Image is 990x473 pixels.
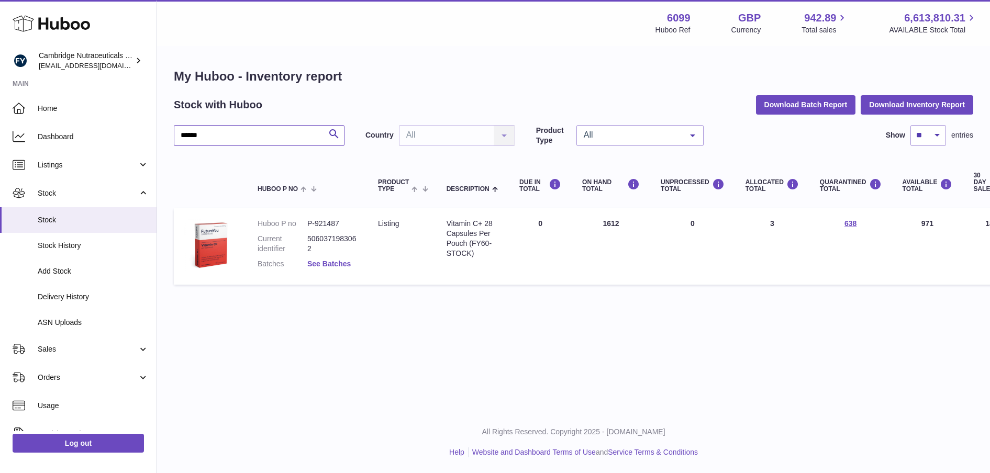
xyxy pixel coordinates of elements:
[802,25,848,35] span: Total sales
[861,95,973,114] button: Download Inventory Report
[307,260,351,268] a: See Batches
[519,178,561,193] div: DUE IN TOTAL
[469,447,698,457] li: and
[731,25,761,35] div: Currency
[735,208,809,285] td: 3
[667,11,691,25] strong: 6099
[165,427,982,437] p: All Rights Reserved. Copyright 2025 - [DOMAIN_NAME]
[655,25,691,35] div: Huboo Ref
[804,11,836,25] span: 942.89
[38,104,149,114] span: Home
[38,241,149,251] span: Stock History
[38,292,149,302] span: Delivery History
[307,234,357,254] dd: 5060371983062
[378,219,399,228] span: listing
[650,208,735,285] td: 0
[258,219,307,229] dt: Huboo P no
[38,401,149,411] span: Usage
[746,178,799,193] div: ALLOCATED Total
[184,219,237,271] img: product image
[572,208,650,285] td: 1612
[844,219,856,228] a: 638
[258,259,307,269] dt: Batches
[820,178,882,193] div: QUARANTINED Total
[889,11,977,35] a: 6,613,810.31 AVAILABLE Stock Total
[447,186,490,193] span: Description
[886,130,905,140] label: Show
[38,266,149,276] span: Add Stock
[38,188,138,198] span: Stock
[904,11,965,25] span: 6,613,810.31
[38,215,149,225] span: Stock
[38,373,138,382] span: Orders
[892,208,963,285] td: 971
[13,434,144,453] a: Log out
[38,318,149,328] span: ASN Uploads
[39,51,133,71] div: Cambridge Nutraceuticals Ltd
[951,130,973,140] span: entries
[889,25,977,35] span: AVAILABLE Stock Total
[258,186,298,193] span: Huboo P no
[258,234,307,254] dt: Current identifier
[582,178,640,193] div: ON HAND Total
[903,178,953,193] div: AVAILABLE Total
[756,95,856,114] button: Download Batch Report
[39,61,154,70] span: [EMAIL_ADDRESS][DOMAIN_NAME]
[661,178,725,193] div: UNPROCESSED Total
[174,68,973,85] h1: My Huboo - Inventory report
[581,130,682,140] span: All
[38,429,138,439] span: Invoicing and Payments
[536,126,571,145] label: Product Type
[307,219,357,229] dd: P-921487
[378,179,409,193] span: Product Type
[802,11,848,35] a: 942.89 Total sales
[608,448,698,456] a: Service Terms & Conditions
[472,448,596,456] a: Website and Dashboard Terms of Use
[38,160,138,170] span: Listings
[38,344,138,354] span: Sales
[365,130,394,140] label: Country
[13,53,28,69] img: internalAdmin-6099@internal.huboo.com
[447,219,498,258] div: Vitamin C+ 28 Capsules Per Pouch (FY60-STOCK)
[38,132,149,142] span: Dashboard
[509,208,572,285] td: 0
[449,448,464,456] a: Help
[738,11,761,25] strong: GBP
[174,98,262,112] h2: Stock with Huboo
